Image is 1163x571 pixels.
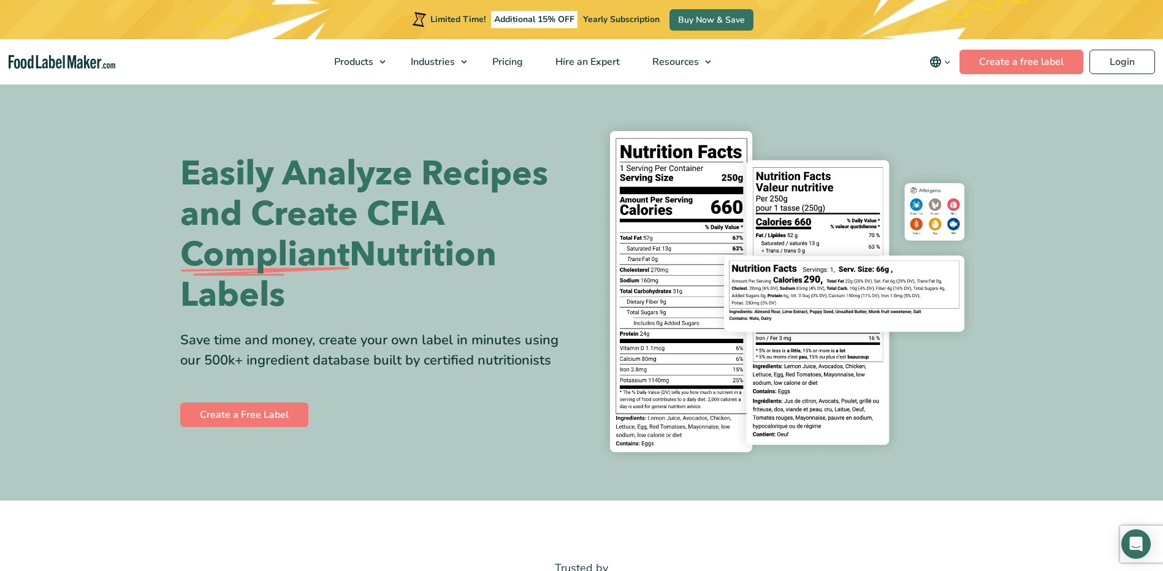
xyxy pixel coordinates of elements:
[430,13,486,25] span: Limited Time!
[476,39,536,85] a: Pricing
[395,39,473,85] a: Industries
[636,39,717,85] a: Resources
[180,403,308,427] a: Create a Free Label
[540,39,633,85] a: Hire an Expert
[669,9,753,31] a: Buy Now & Save
[1121,529,1151,559] div: Open Intercom Messenger
[491,11,578,28] span: Additional 15% OFF
[489,55,524,69] span: Pricing
[407,55,456,69] span: Industries
[1089,50,1155,74] a: Login
[180,154,573,316] h1: Easily Analyze Recipes and Create CFIA Nutrition Labels
[180,235,349,275] span: Compliant
[649,55,700,69] span: Resources
[330,55,375,69] span: Products
[552,55,621,69] span: Hire an Expert
[318,39,392,85] a: Products
[959,50,1083,74] a: Create a free label
[180,330,573,371] div: Save time and money, create your own label in minutes using our 500k+ ingredient database built b...
[583,13,660,25] span: Yearly Subscription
